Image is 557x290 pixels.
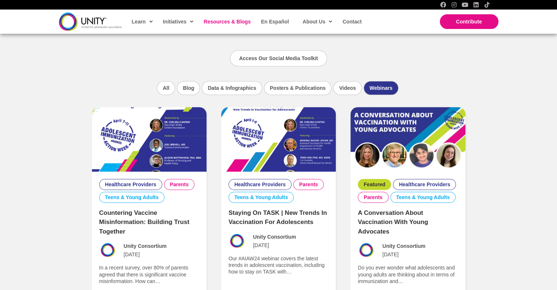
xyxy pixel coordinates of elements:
a: Healthcare Providers [234,181,286,188]
span: [DATE] [382,251,398,258]
li: Posters & Publications [264,81,331,95]
a: Teens & Young Adults [105,194,159,201]
span: Initiatives [163,16,194,27]
span: Learn [132,16,153,27]
p: Our #AIAW24 webinar covers the latest trends in adolescent vaccination, including how to stay on ... [229,255,328,275]
a: Instagram [451,2,457,8]
li: Webinars [364,81,398,95]
a: Contribute [440,14,498,29]
img: Avatar photo [99,242,116,259]
a: TikTok [484,2,490,8]
a: LinkedIn [473,2,479,8]
a: Contact [339,13,364,30]
span: Access Our Social Media Toolkit [239,55,318,61]
a: A Conversation about Vaccination with Young Advocates [350,136,465,142]
span: Unity Consortium [124,243,167,249]
a: Facebook [440,2,446,8]
li: Data & Infographics [202,81,262,95]
span: Unity Consortium [382,243,425,249]
span: En Español [261,19,289,25]
li: Blog [177,81,200,95]
span: Contact [342,19,361,25]
span: Resources & Blogs [204,19,250,25]
a: Staying on TASK | New Trends in Vaccination for Adolescents [229,209,327,226]
span: [DATE] [124,251,140,258]
a: Resources & Blogs [200,13,253,30]
li: Videos [333,81,362,95]
a: En Español [257,13,292,30]
img: Avatar photo [229,232,246,250]
a: Access Our Social Media Toolkit [230,50,327,66]
p: In a recent survey, over 80% of parents agreed that there is significant vaccine misinformation. ... [99,264,199,285]
a: Parents [364,194,382,201]
a: Teens & Young Adults [234,194,288,201]
span: Unity Consortium [253,234,296,240]
a: Teens & Young Adults [396,194,450,201]
a: Countering Vaccine Misinformation: Building Trust Together [92,136,207,142]
a: Healthcare Providers [399,181,450,188]
li: All [157,81,175,95]
a: Featured [364,181,385,188]
a: Parents [299,181,318,188]
a: Countering Vaccine Misinformation: Building Trust Together [99,209,189,235]
a: About Us [299,13,335,30]
img: Avatar photo [358,242,375,259]
span: About Us [302,16,332,27]
a: Parents [170,181,189,188]
img: unity-logo-dark [59,12,122,30]
a: A Conversation about Vaccination with Young Advocates [358,209,428,235]
span: Contribute [456,19,482,25]
a: YouTube [462,2,468,8]
a: Staying on TASK | New Trends in Vaccination for Adolescents [221,136,336,142]
a: Healthcare Providers [105,181,156,188]
span: [DATE] [253,242,269,249]
p: Do you ever wonder what adolescents and young adults are thinking about in terms of immunization ... [358,264,458,285]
